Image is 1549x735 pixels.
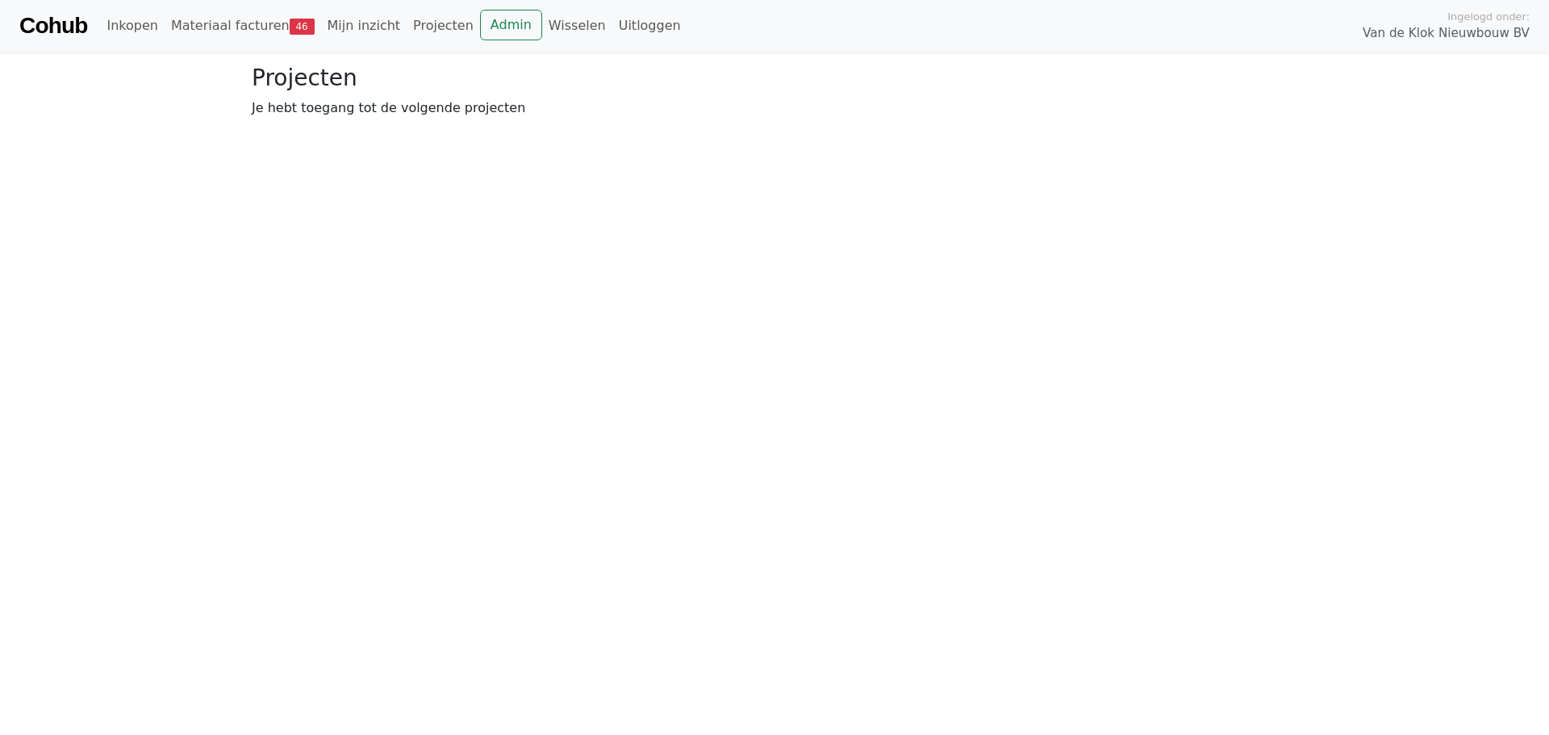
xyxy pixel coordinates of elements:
span: Van de Klok Nieuwbouw BV [1363,24,1530,43]
a: Cohub [19,6,87,45]
h3: Projecten [252,65,1297,92]
span: 46 [290,19,315,35]
a: Admin [480,10,542,40]
a: Projecten [407,10,480,42]
a: Wisselen [542,10,612,42]
a: Inkopen [100,10,164,42]
span: Ingelogd onder: [1447,9,1530,24]
a: Mijn inzicht [321,10,407,42]
a: Materiaal facturen46 [165,10,321,42]
p: Je hebt toegang tot de volgende projecten [252,98,1297,118]
a: Uitloggen [612,10,687,42]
